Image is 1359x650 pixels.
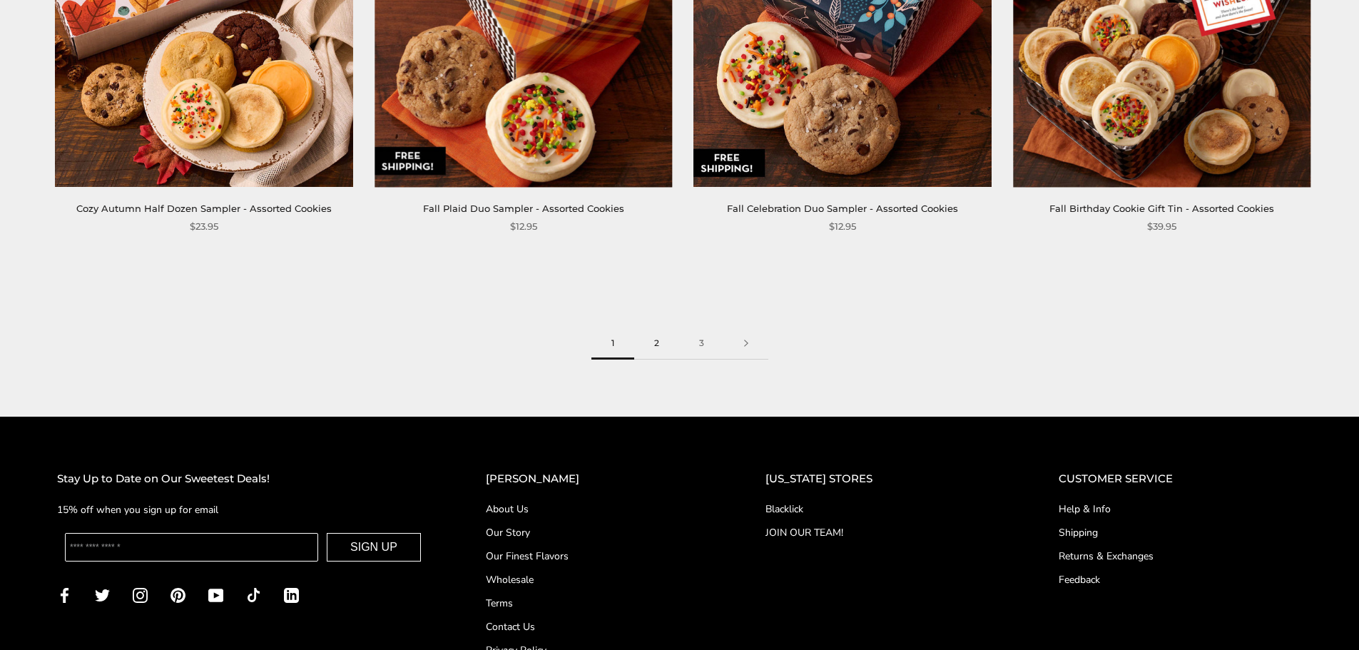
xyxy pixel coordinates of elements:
[591,327,634,360] span: 1
[1059,502,1302,517] a: Help & Info
[486,619,708,634] a: Contact Us
[724,327,768,360] a: Next page
[486,525,708,540] a: Our Story
[190,219,218,234] span: $23.95
[486,572,708,587] a: Wholesale
[486,470,708,488] h2: [PERSON_NAME]
[208,586,223,603] a: YouTube
[727,203,958,214] a: Fall Celebration Duo Sampler - Assorted Cookies
[510,219,537,234] span: $12.95
[679,327,724,360] a: 3
[284,586,299,603] a: LinkedIn
[95,586,110,603] a: Twitter
[765,470,1002,488] h2: [US_STATE] STORES
[486,502,708,517] a: About Us
[765,525,1002,540] a: JOIN OUR TEAM!
[57,586,72,603] a: Facebook
[1059,525,1302,540] a: Shipping
[65,533,318,562] input: Enter your email
[246,586,261,603] a: TikTok
[327,533,421,562] button: SIGN UP
[170,586,185,603] a: Pinterest
[486,549,708,564] a: Our Finest Flavors
[423,203,624,214] a: Fall Plaid Duo Sampler - Assorted Cookies
[76,203,332,214] a: Cozy Autumn Half Dozen Sampler - Assorted Cookies
[133,586,148,603] a: Instagram
[1059,549,1302,564] a: Returns & Exchanges
[829,219,856,234] span: $12.95
[1049,203,1274,214] a: Fall Birthday Cookie Gift Tin - Assorted Cookies
[57,502,429,518] p: 15% off when you sign up for email
[1059,572,1302,587] a: Feedback
[57,470,429,488] h2: Stay Up to Date on Our Sweetest Deals!
[486,596,708,611] a: Terms
[1147,219,1176,234] span: $39.95
[765,502,1002,517] a: Blacklick
[634,327,679,360] a: 2
[1059,470,1302,488] h2: CUSTOMER SERVICE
